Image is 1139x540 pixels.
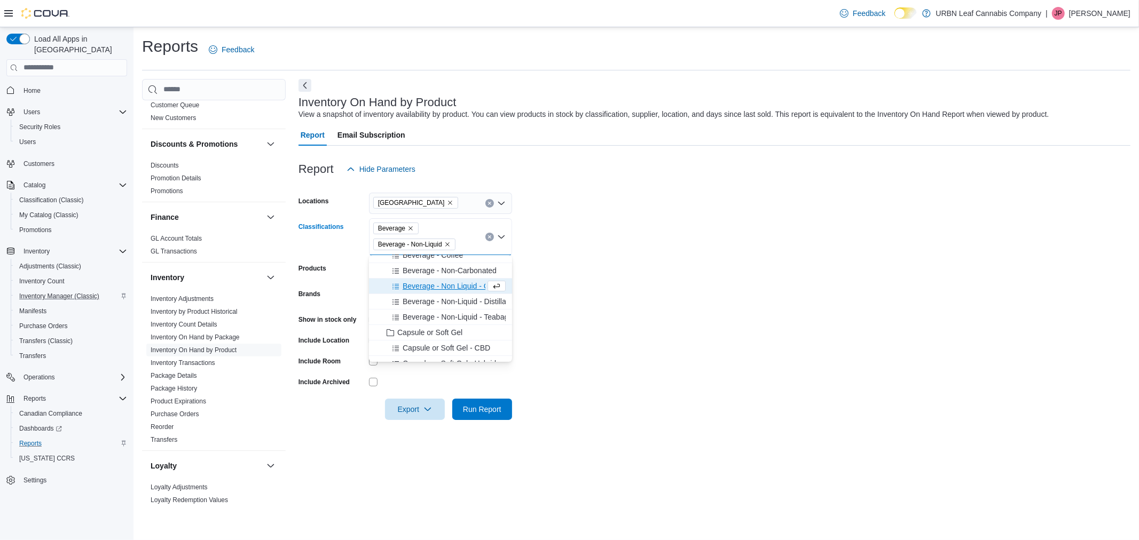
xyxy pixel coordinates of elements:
span: JP [1055,7,1062,20]
a: Product Expirations [151,398,206,405]
span: Product Expirations [151,397,206,406]
button: Capsule or Soft Gel - Hybrid [369,356,512,371]
img: Cova [21,8,69,19]
a: My Catalog (Classic) [15,209,83,221]
button: Inventory Manager (Classic) [11,289,131,304]
span: Inventory Count [19,277,65,285]
a: Transfers (Classic) [15,335,77,347]
a: Dashboards [15,422,66,435]
span: Inventory Count Details [151,320,217,329]
span: Users [23,108,40,116]
button: Loyalty [264,459,277,472]
button: Operations [19,371,59,384]
button: Open list of options [497,199,506,208]
span: Catalog [19,179,127,192]
a: Reports [15,437,46,450]
button: Remove Beverage - Non-Liquid from selection in this group [444,241,451,248]
span: Email Subscription [337,124,405,146]
a: Inventory Count [15,275,69,288]
a: Package History [151,385,197,392]
button: Capsule or Soft Gel [369,325,512,340]
label: Products [299,264,326,273]
button: Clear input [485,199,494,208]
label: Include Room [299,357,341,366]
a: GL Account Totals [151,235,202,242]
span: Inventory On Hand by Package [151,333,240,342]
a: Promotions [151,187,183,195]
span: Operations [23,373,55,382]
span: Users [19,106,127,118]
button: Security Roles [11,120,131,134]
span: Beverage - Non-Liquid - Distillate Powder [403,296,540,307]
span: [US_STATE] CCRS [19,454,75,463]
span: [GEOGRAPHIC_DATA] [378,197,445,208]
button: Hide Parameters [342,158,420,180]
span: Dashboards [19,424,62,433]
span: Clareview [373,197,458,209]
span: Package History [151,384,197,393]
a: Home [19,84,45,97]
a: Users [15,136,40,148]
h3: Loyalty [151,460,177,471]
span: Transfers (Classic) [19,337,73,345]
p: | [1046,7,1048,20]
span: Beverage - Coffee [403,250,463,260]
span: Transfers [15,350,127,362]
span: Adjustments (Classic) [19,262,81,271]
button: Transfers (Classic) [11,333,131,348]
button: Finance [151,212,262,223]
div: Jess Pettitt [1052,7,1065,20]
span: Inventory Adjustments [151,295,214,303]
span: Load All Apps in [GEOGRAPHIC_DATA] [30,34,127,55]
span: Manifests [15,305,127,317]
span: Reports [19,392,127,405]
button: Purchase Orders [11,319,131,333]
span: Beverage - Non-Liquid [378,239,442,250]
span: Transfers [19,352,46,360]
button: Operations [2,370,131,385]
button: Next [299,79,311,92]
button: Users [19,106,44,118]
button: Reports [2,391,131,406]
span: Users [15,136,127,148]
h3: Inventory On Hand by Product [299,96,457,109]
span: Discounts [151,161,179,170]
span: Canadian Compliance [19,409,82,418]
span: GL Account Totals [151,234,202,243]
a: Inventory Manager (Classic) [15,290,104,303]
label: Brands [299,290,320,298]
span: Operations [19,371,127,384]
a: Package Details [151,372,197,379]
button: Beverage - Non-Carbonated [369,263,512,279]
span: Inventory Manager (Classic) [19,292,99,300]
span: My Catalog (Classic) [19,211,78,219]
a: Purchase Orders [151,410,199,418]
span: Inventory Manager (Classic) [15,290,127,303]
span: Promotion Details [151,174,201,182]
input: Dark Mode [894,7,917,19]
button: Canadian Compliance [11,406,131,421]
button: Transfers [11,348,131,363]
a: Transfers [15,350,50,362]
span: Promotions [15,224,127,236]
span: Reorder [151,423,174,431]
span: Customer Queue [151,101,199,109]
a: Inventory On Hand by Product [151,346,237,354]
button: Inventory Count [11,274,131,289]
div: View a snapshot of inventory availability by product. You can view products in stock by classific... [299,109,1049,120]
button: Customers [2,156,131,171]
div: Loyalty [142,481,286,511]
a: Discounts [151,162,179,169]
a: New Customers [151,114,196,122]
label: Include Location [299,336,349,345]
a: Inventory Transactions [151,359,215,367]
span: Customers [19,157,127,170]
button: My Catalog (Classic) [11,208,131,223]
button: Beverage - Non-Liquid - Distillate Powder [369,294,512,309]
a: Transfers [151,436,177,443]
button: [US_STATE] CCRS [11,451,131,466]
span: Capsule or Soft Gel [397,327,462,338]
span: Canadian Compliance [15,407,127,420]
